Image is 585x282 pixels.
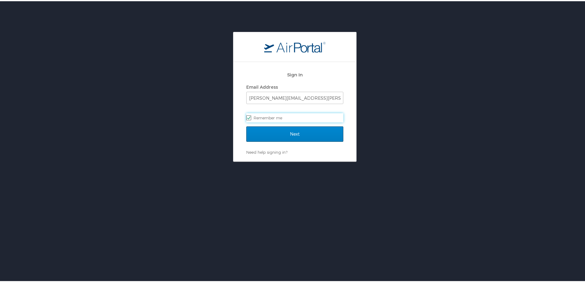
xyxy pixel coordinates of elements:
[246,83,278,88] label: Email Address
[246,125,343,141] input: Next
[246,112,343,121] label: Remember me
[246,70,343,77] h2: Sign In
[264,40,326,51] img: logo
[246,149,287,153] a: Need help signing in?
